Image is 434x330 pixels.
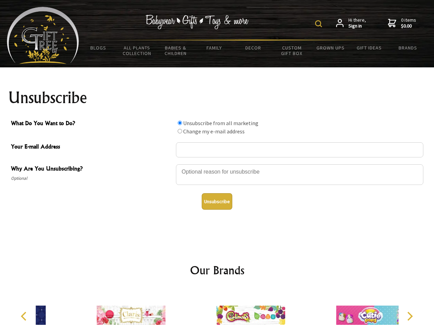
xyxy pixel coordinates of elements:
[178,129,182,133] input: What Do You Want to Do?
[8,89,426,106] h1: Unsubscribe
[389,41,427,55] a: Brands
[146,15,249,29] img: Babywear - Gifts - Toys & more
[11,119,173,129] span: What Do You Want to Do?
[311,41,350,55] a: Grown Ups
[7,7,79,64] img: Babyware - Gifts - Toys and more...
[402,309,417,324] button: Next
[401,23,416,29] strong: $0.00
[315,20,322,27] img: product search
[234,41,272,55] a: Decor
[183,120,258,126] label: Unsubscribe from all marketing
[388,17,416,29] a: 0 items$0.00
[156,41,195,60] a: Babies & Children
[176,164,423,185] textarea: Why Are You Unsubscribing?
[176,142,423,157] input: Your E-mail Address
[79,41,118,55] a: BLOGS
[11,142,173,152] span: Your E-mail Address
[401,17,416,29] span: 0 items
[14,262,421,278] h2: Our Brands
[350,41,389,55] a: Gift Ideas
[348,17,366,29] span: Hi there,
[11,164,173,174] span: Why Are You Unsubscribing?
[272,41,311,60] a: Custom Gift Box
[11,174,173,183] span: Optional
[183,128,245,135] label: Change my e-mail address
[17,309,32,324] button: Previous
[118,41,157,60] a: All Plants Collection
[202,193,232,210] button: Unsubscribe
[195,41,234,55] a: Family
[178,121,182,125] input: What Do You Want to Do?
[336,17,366,29] a: Hi there,Sign in
[348,23,366,29] strong: Sign in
